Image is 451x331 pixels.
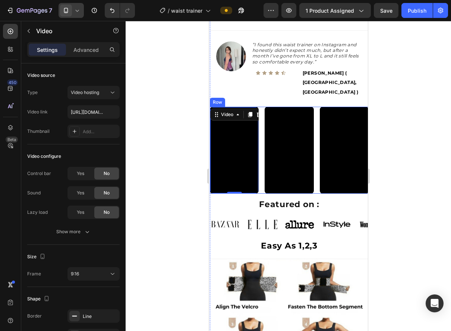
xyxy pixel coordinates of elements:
[150,195,180,212] img: Alt image
[104,209,110,216] span: No
[171,7,202,15] span: waist trainer
[27,109,48,115] div: Video link
[37,46,58,54] p: Settings
[76,195,105,212] img: Alt image
[27,72,55,79] div: Video source
[27,153,61,160] div: Video configure
[50,178,110,188] strong: Featured on :
[83,128,118,135] div: Add...
[27,190,41,196] div: Sound
[306,7,354,15] span: 1 product assigned
[67,86,120,99] button: Video hosting
[27,313,42,319] div: Border
[299,3,371,18] button: 1 product assigned
[27,128,50,135] div: Thumbnail
[426,294,444,312] div: Open Intercom Messenger
[52,220,108,230] strong: Easy As 1,2,3
[27,294,51,304] div: Shape
[111,86,160,173] video: Video
[408,7,426,15] div: Publish
[38,199,68,209] img: Alt image
[113,189,143,219] img: Alt image
[168,7,170,15] span: /
[401,3,433,18] button: Publish
[27,89,38,96] div: Type
[73,46,99,54] p: Advanced
[67,105,120,119] input: Insert video url here
[374,3,398,18] button: Save
[209,21,368,331] iframe: Design area
[27,170,51,177] div: Control bar
[27,271,41,277] div: Frame
[71,90,99,95] span: Video hosting
[6,137,18,143] div: Beta
[3,3,56,18] button: 7
[77,209,84,216] span: Yes
[7,79,18,85] div: 450
[56,228,91,235] div: Show more
[27,252,47,262] div: Size
[77,190,84,196] span: Yes
[27,225,120,238] button: Show more
[71,271,79,277] span: 9:16
[105,3,135,18] div: Undo/Redo
[83,313,118,320] div: Line
[49,6,52,15] p: 7
[104,170,110,177] span: No
[27,209,48,216] div: Lazy load
[2,78,15,85] div: Row
[104,190,110,196] span: No
[36,26,100,35] p: Video
[1,199,31,209] img: Alt image
[77,170,84,177] span: Yes
[380,7,392,14] span: Save
[67,267,120,281] button: 9:16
